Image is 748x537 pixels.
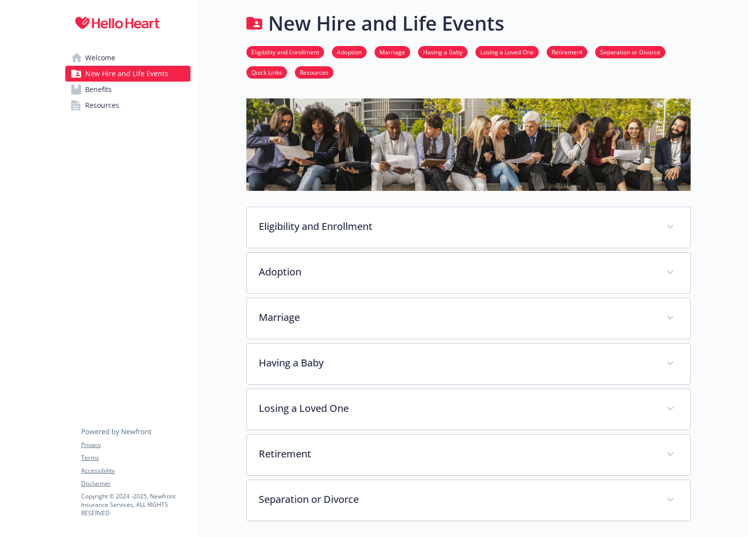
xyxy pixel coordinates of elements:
a: New Hire and Life Events [65,66,190,82]
p: Copyright © 2024 - 2025 , Newfront Insurance Services, ALL RIGHTS RESERVED [81,492,190,517]
div: Eligibility and Enrollment [247,207,690,248]
a: Accessibility [81,466,190,475]
a: Having a Baby [418,47,467,56]
a: Quick Links [246,67,287,77]
p: Having a Baby [259,356,654,370]
a: Retirement [547,47,587,56]
span: Welcome [85,50,115,66]
div: Adoption [247,253,690,293]
p: Separation or Divorce [259,492,654,507]
img: new hire page banner [246,98,691,191]
a: Welcome [65,50,190,66]
a: Adoption [332,47,367,56]
a: Eligibility and Enrollment [246,47,324,56]
p: Adoption [259,265,654,279]
div: Separation or Divorce [247,480,690,521]
a: Benefits [65,82,190,97]
a: Privacy [81,441,190,449]
div: Retirement [247,435,690,475]
a: Terms [81,453,190,462]
div: Losing a Loved One [247,389,690,430]
p: Eligibility and Enrollment [259,219,654,234]
p: Losing a Loved One [259,401,654,416]
p: Retirement [259,447,654,461]
h1: New Hire and Life Events [268,8,504,38]
span: Benefits [85,82,112,97]
a: Resources [295,67,333,77]
span: New Hire and Life Events [85,66,168,82]
div: Marriage [247,298,690,339]
span: Resources [85,97,119,113]
a: Disclaimer [81,479,190,488]
a: Marriage [374,47,410,56]
a: Resources [65,97,190,113]
a: Losing a Loved One [475,47,539,56]
div: Having a Baby [247,344,690,384]
a: Separation or Divorce [595,47,665,56]
p: Marriage [259,310,654,325]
